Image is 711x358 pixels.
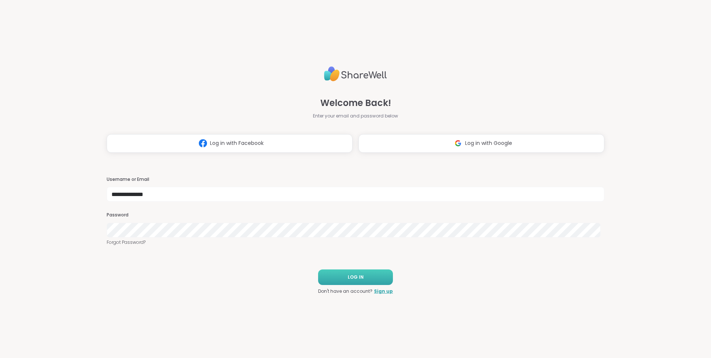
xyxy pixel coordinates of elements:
[348,274,364,281] span: LOG IN
[318,269,393,285] button: LOG IN
[107,134,353,153] button: Log in with Facebook
[107,176,604,183] h3: Username or Email
[107,239,604,246] a: Forgot Password?
[210,139,264,147] span: Log in with Facebook
[318,288,373,295] span: Don't have an account?
[320,96,391,110] span: Welcome Back!
[107,212,604,218] h3: Password
[451,136,465,150] img: ShareWell Logomark
[465,139,512,147] span: Log in with Google
[313,113,398,119] span: Enter your email and password below
[324,63,387,84] img: ShareWell Logo
[374,288,393,295] a: Sign up
[358,134,604,153] button: Log in with Google
[196,136,210,150] img: ShareWell Logomark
